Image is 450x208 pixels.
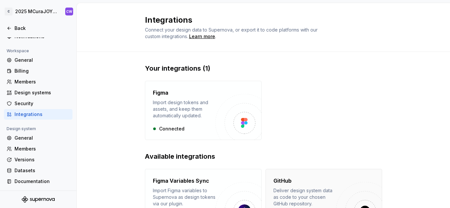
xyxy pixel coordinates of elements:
[14,89,70,96] div: Design systems
[14,68,70,74] div: Billing
[4,125,39,133] div: Design system
[15,8,57,15] div: 2025 MCuraJOY Design System
[4,47,32,55] div: Workspace
[145,27,319,39] span: Connect your design data to Supernova, or export it to code platforms with our custom integrations.
[14,25,70,32] div: Back
[14,146,70,152] div: Members
[14,167,70,174] div: Datasets
[14,135,70,141] div: General
[4,55,72,65] a: General
[145,64,382,73] h2: Your integrations (1)
[4,176,72,187] a: Documentation
[14,79,70,85] div: Members
[4,66,72,76] a: Billing
[189,33,215,40] a: Learn more
[145,15,374,25] h2: Integrations
[4,87,72,98] a: Design systems
[1,4,75,19] button: C2025 MCuraJOY Design SystemCW
[22,196,55,203] svg: Supernova Logo
[273,187,336,207] div: Deliver design system data as code to your chosen GitHub repository.
[14,178,70,185] div: Documentation
[14,111,70,118] div: Integrations
[273,177,292,185] h4: GitHub
[14,100,70,107] div: Security
[4,165,72,176] a: Datasets
[4,77,72,87] a: Members
[14,156,70,163] div: Versions
[153,89,168,97] h4: Figma
[188,34,216,39] span: .
[4,23,72,34] a: Back
[14,57,70,63] div: General
[4,98,72,109] a: Security
[66,9,72,14] div: CW
[4,144,72,154] a: Members
[153,99,215,119] div: Import design tokens and assets, and keep them automatically updated.
[4,154,72,165] a: Versions
[145,81,262,140] button: FigmaImport design tokens and assets, and keep them automatically updated.Connected
[153,177,209,185] h4: Figma Variables Sync
[4,109,72,120] a: Integrations
[5,8,13,15] div: C
[145,152,382,161] h2: Available integrations
[153,187,215,207] div: Import Figma variables to Supernova as design tokens via our plugin.
[4,133,72,143] a: General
